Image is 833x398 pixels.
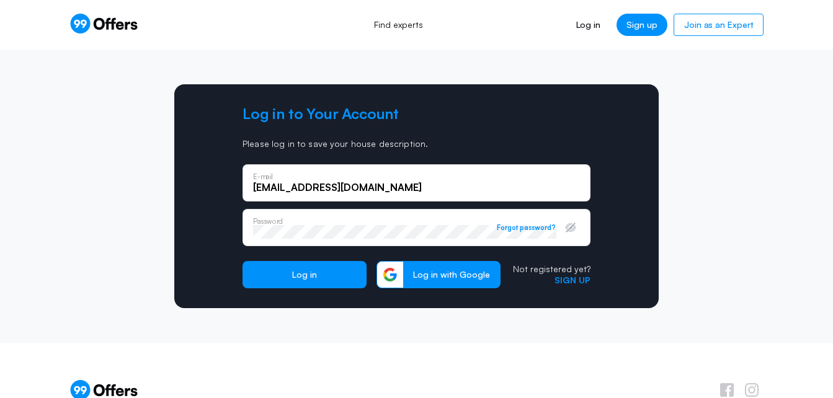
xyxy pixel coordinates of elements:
[243,138,590,149] p: Please log in to save your house description.
[617,14,667,36] a: Sign up
[513,263,590,275] p: Not registered yet?
[674,14,764,36] a: Join as an Expert
[253,173,272,180] p: E-mail
[360,11,437,38] a: Find experts
[497,223,556,232] button: Forgot password?
[555,275,590,285] a: Sign up
[253,218,283,224] p: Password
[243,104,590,123] h2: Log in to Your Account
[243,261,367,288] button: Log in
[376,261,501,288] button: Log in with Google
[403,269,500,280] span: Log in with Google
[566,14,610,36] a: Log in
